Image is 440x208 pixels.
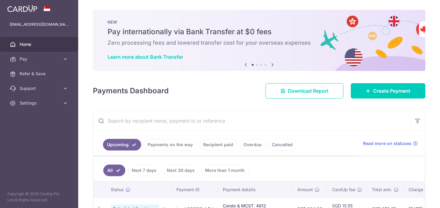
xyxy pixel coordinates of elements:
a: Cancelled [268,139,297,150]
span: Support [20,85,60,91]
img: Bank transfer banner [93,10,425,71]
a: More than 1 month [201,165,249,176]
a: Read more on statuses [363,140,418,147]
span: Home [20,41,60,47]
a: Learn more about Bank Transfer [108,54,183,60]
p: [EMAIL_ADDRESS][DOMAIN_NAME] [10,21,68,28]
input: Search by recipient name, payment id or reference [93,111,410,131]
a: Recipient paid [199,139,237,150]
a: All [103,165,125,176]
a: Payments on the way [144,139,197,150]
h4: Payments Dashboard [93,85,169,96]
a: Next 7 days [128,165,160,176]
span: Amount [297,187,313,193]
span: Charge date [409,187,434,193]
a: Next 30 days [163,165,199,176]
span: Total amt. [372,187,392,193]
th: Payment ID [171,182,218,198]
span: Status [111,187,124,193]
span: Create Payment [373,87,410,95]
p: NEW [108,20,411,24]
span: Read more on statuses [363,140,412,147]
span: CardUp fee [332,187,355,193]
span: Settings [20,100,60,106]
a: Download Report [266,83,343,98]
a: Upcoming [103,139,141,150]
span: Refer & Save [20,71,60,77]
h5: Pay internationally via Bank Transfer at $0 fees [108,27,411,37]
span: Pay [20,56,60,62]
h6: Zero processing fees and lowered transfer cost for your overseas expenses [108,39,411,46]
a: Overdue [240,139,266,150]
span: Download Report [288,87,328,95]
th: Payment details [218,182,292,198]
a: Create Payment [351,83,425,98]
img: CardUp [7,5,37,12]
